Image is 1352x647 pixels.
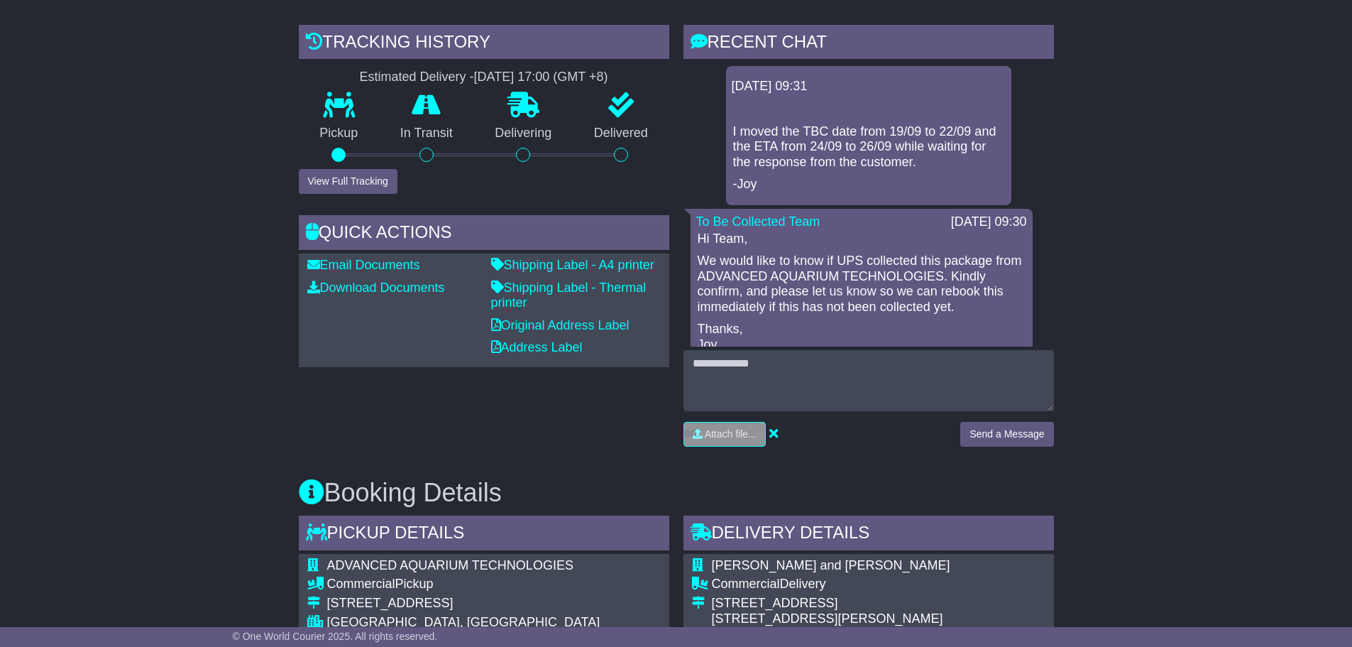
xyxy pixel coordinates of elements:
div: [DATE] 09:31 [732,79,1006,94]
div: Delivery [712,577,1045,592]
div: [STREET_ADDRESS] [712,596,1045,611]
a: Shipping Label - Thermal printer [491,281,647,310]
div: Pickup [327,577,600,592]
p: -Joy [733,177,1004,192]
p: I moved the TBC date from 19/09 to 22/09 and the ETA from 24/09 to 26/09 while waiting for the re... [733,124,1004,170]
div: Estimated Delivery - [299,70,669,85]
a: Shipping Label - A4 printer [491,258,654,272]
span: Commercial [327,577,395,591]
p: In Transit [379,126,474,141]
div: [DATE] 09:30 [951,214,1027,230]
h3: Booking Details [299,479,1054,507]
p: Pickup [299,126,380,141]
div: Pickup Details [299,516,669,554]
span: Commercial [712,577,780,591]
span: [PERSON_NAME] and [PERSON_NAME] [712,558,950,572]
div: Quick Actions [299,215,669,254]
p: Delivering [474,126,573,141]
a: Address Label [491,340,583,354]
div: [STREET_ADDRESS][PERSON_NAME][PERSON_NAME] [712,611,1045,642]
span: ADVANCED AQUARIUM TECHNOLOGIES [327,558,573,572]
button: View Full Tracking [299,169,397,194]
span: © One World Courier 2025. All rights reserved. [233,631,438,642]
div: [STREET_ADDRESS] [327,596,600,611]
a: Original Address Label [491,318,630,332]
div: RECENT CHAT [683,25,1054,63]
button: Send a Message [960,422,1053,447]
p: We would like to know if UPS collected this package from ADVANCED AQUARIUM TECHNOLOGIES. Kindly c... [698,254,1026,315]
div: [GEOGRAPHIC_DATA], [GEOGRAPHIC_DATA] [327,615,600,631]
div: Delivery Details [683,516,1054,554]
p: Hi Team, [698,232,1026,247]
a: Email Documents [307,258,420,272]
a: To Be Collected Team [696,214,820,229]
p: Thanks, Joy [698,322,1026,352]
p: Delivered [573,126,669,141]
a: Download Documents [307,281,445,295]
div: Tracking history [299,25,669,63]
div: [DATE] 17:00 (GMT +8) [474,70,608,85]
